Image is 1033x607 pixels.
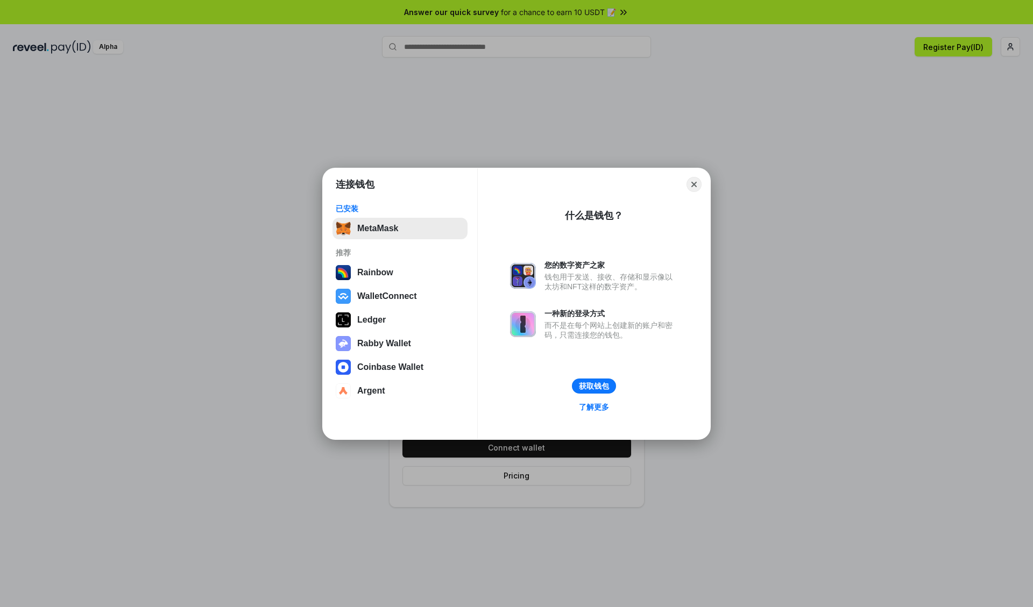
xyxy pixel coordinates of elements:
[572,379,616,394] button: 获取钱包
[357,315,386,325] div: Ledger
[336,265,351,280] img: svg+xml,%3Csvg%20width%3D%22120%22%20height%3D%22120%22%20viewBox%3D%220%200%20120%20120%22%20fil...
[544,309,678,318] div: 一种新的登录方式
[357,386,385,396] div: Argent
[357,291,417,301] div: WalletConnect
[544,260,678,270] div: 您的数字资产之家
[565,209,623,222] div: 什么是钱包？
[687,177,702,192] button: Close
[579,381,609,391] div: 获取钱包
[357,268,393,277] div: Rainbow
[544,272,678,291] div: 钱包用于发送、接收、存储和显示像以太坊和NFT这样的数字资产。
[336,360,351,375] img: svg+xml,%3Csvg%20width%3D%2228%22%20height%3D%2228%22%20viewBox%3D%220%200%2028%2028%22%20fill%3D...
[332,285,468,307] button: WalletConnect
[336,248,464,258] div: 推荐
[336,204,464,213] div: 已安装
[332,356,468,378] button: Coinbase Wallet
[572,400,615,414] a: 了解更多
[336,221,351,236] img: svg+xml,%3Csvg%20fill%3D%22none%22%20height%3D%2233%22%20viewBox%3D%220%200%2035%2033%22%20width%...
[544,320,678,340] div: 而不是在每个网站上创建新的账户和密码，只需连接您的钱包。
[357,224,398,233] div: MetaMask
[510,263,536,289] img: svg+xml,%3Csvg%20xmlns%3D%22http%3A%2F%2Fwww.w3.org%2F2000%2Fsvg%22%20fill%3D%22none%22%20viewBox...
[510,311,536,337] img: svg+xml,%3Csvg%20xmlns%3D%22http%3A%2F%2Fwww.w3.org%2F2000%2Fsvg%22%20fill%3D%22none%22%20viewBox...
[332,262,468,283] button: Rainbow
[336,289,351,304] img: svg+xml,%3Csvg%20width%3D%2228%22%20height%3D%2228%22%20viewBox%3D%220%200%2028%2028%22%20fill%3D...
[357,339,411,348] div: Rabby Wallet
[336,178,374,191] h1: 连接钱包
[357,362,423,372] div: Coinbase Wallet
[336,383,351,398] img: svg+xml,%3Csvg%20width%3D%2228%22%20height%3D%2228%22%20viewBox%3D%220%200%2028%2028%22%20fill%3D...
[332,218,468,239] button: MetaMask
[336,336,351,351] img: svg+xml,%3Csvg%20xmlns%3D%22http%3A%2F%2Fwww.w3.org%2F2000%2Fsvg%22%20fill%3D%22none%22%20viewBox...
[332,309,468,331] button: Ledger
[332,333,468,354] button: Rabby Wallet
[336,312,351,327] img: svg+xml,%3Csvg%20xmlns%3D%22http%3A%2F%2Fwww.w3.org%2F2000%2Fsvg%22%20width%3D%2228%22%20height%3...
[579,402,609,412] div: 了解更多
[332,380,468,402] button: Argent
